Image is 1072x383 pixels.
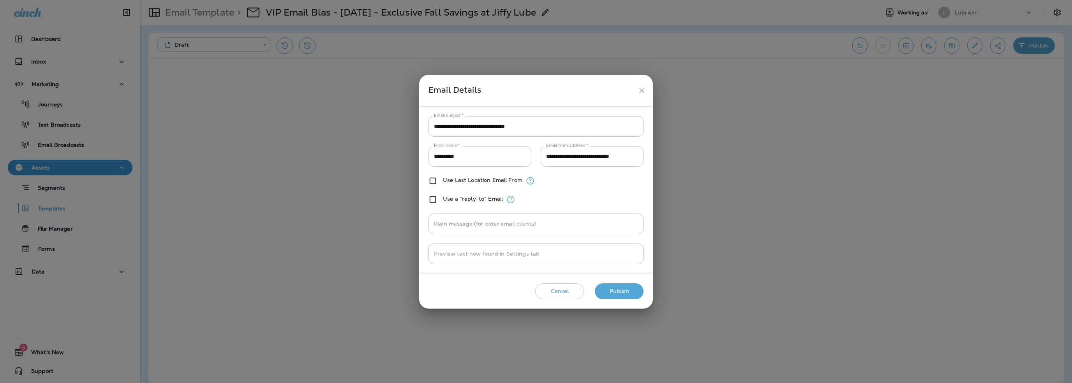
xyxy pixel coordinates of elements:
button: Cancel [535,283,584,299]
button: close [635,83,649,98]
label: From name [434,143,460,148]
label: Email from address [546,143,588,148]
button: Publish [595,283,644,299]
label: Use a "reply-to" Email [443,196,503,202]
div: Email Details [428,83,635,98]
label: Email subject [434,113,464,118]
label: Use Last Location Email From [443,177,522,183]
